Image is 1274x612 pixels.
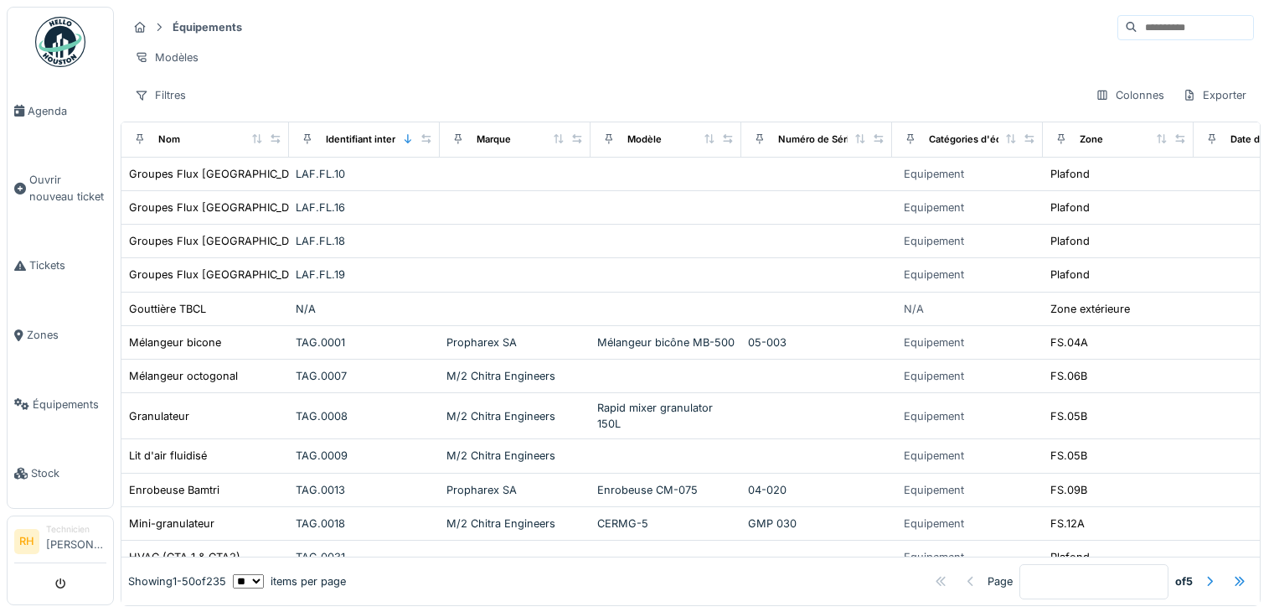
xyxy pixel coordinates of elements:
[904,267,964,283] div: Equipement
[1050,448,1087,464] div: FS.05B
[128,573,226,589] div: Showing 1 - 50 of 235
[1050,516,1085,532] div: FS.12A
[158,132,180,147] div: Nom
[904,408,964,424] div: Equipement
[748,335,885,350] div: 05-003
[296,200,433,215] div: LAF.FL.16
[904,335,964,350] div: Equipement
[446,516,584,532] div: M/2 Chitra Engineers
[129,301,206,317] div: Gouttière TBCL
[627,132,662,147] div: Modèle
[1088,83,1172,107] div: Colonnes
[296,408,433,424] div: TAG.0008
[296,335,433,350] div: TAG.0001
[778,132,855,147] div: Numéro de Série
[1175,83,1254,107] div: Exporter
[748,482,885,498] div: 04-020
[233,573,346,589] div: items per page
[1050,267,1090,283] div: Plafond
[129,368,238,384] div: Mélangeur octogonal
[8,146,113,231] a: Ouvrir nouveau ticket
[296,549,433,565] div: TAG.0031
[35,17,85,67] img: Badge_color-CXgf-gQk.svg
[296,516,433,532] div: TAG.0018
[129,408,189,424] div: Granulateur
[446,368,584,384] div: M/2 Chitra Engineers
[129,549,240,565] div: HVAC (CTA 1 & CTA2)
[1050,301,1130,317] div: Zone extérieure
[1050,335,1088,350] div: FS.04A
[46,523,106,536] div: Technicien
[477,132,511,147] div: Marque
[904,166,964,182] div: Equipement
[597,482,735,498] div: Enrobeuse CM-075
[14,523,106,563] a: RH Technicien[PERSON_NAME]
[8,76,113,146] a: Agenda
[904,200,964,215] div: Equipement
[31,465,106,481] span: Stock
[296,448,433,464] div: TAG.0009
[296,301,433,317] div: N/A
[127,45,206,70] div: Modèles
[1175,573,1193,589] strong: of 5
[28,103,106,119] span: Agenda
[1080,132,1103,147] div: Zone
[8,300,113,370] a: Zones
[129,482,219,498] div: Enrobeuse Bamtri
[446,408,584,424] div: M/2 Chitra Engineers
[129,200,324,215] div: Groupes Flux [GEOGRAPHIC_DATA]16
[904,482,964,498] div: Equipement
[127,83,193,107] div: Filtres
[1050,166,1090,182] div: Plafond
[1050,233,1090,249] div: Plafond
[296,267,433,283] div: LAF.FL.19
[33,397,106,412] span: Équipements
[597,400,735,432] div: Rapid mixer granulator 150L
[748,516,885,532] div: GMP 030
[8,439,113,509] a: Stock
[597,335,735,350] div: Mélangeur bicône MB-500
[446,482,584,498] div: Propharex SA
[129,233,324,249] div: Groupes Flux [GEOGRAPHIC_DATA]18
[29,172,106,204] span: Ouvrir nouveau ticket
[446,448,584,464] div: M/2 Chitra Engineers
[904,516,964,532] div: Equipement
[8,370,113,439] a: Équipements
[1050,482,1087,498] div: FS.09B
[296,368,433,384] div: TAG.0007
[166,19,249,35] strong: Équipements
[296,482,433,498] div: TAG.0013
[1050,368,1087,384] div: FS.06B
[129,516,214,532] div: Mini-granulateur
[988,573,1013,589] div: Page
[27,327,106,343] span: Zones
[46,523,106,559] li: [PERSON_NAME]
[904,549,964,565] div: Equipement
[904,368,964,384] div: Equipement
[904,448,964,464] div: Equipement
[129,335,221,350] div: Mélangeur bicone
[14,529,39,554] li: RH
[296,166,433,182] div: LAF.FL.10
[1050,200,1090,215] div: Plafond
[296,233,433,249] div: LAF.FL.18
[597,516,735,532] div: CERMG-5
[904,233,964,249] div: Equipement
[1050,549,1090,565] div: Plafond
[929,132,1045,147] div: Catégories d'équipement
[8,231,113,301] a: Tickets
[1050,408,1087,424] div: FS.05B
[904,301,924,317] div: N/A
[129,267,324,283] div: Groupes Flux [GEOGRAPHIC_DATA]19
[129,448,207,464] div: Lit d'air fluidisé
[29,257,106,273] span: Tickets
[129,166,324,182] div: Groupes Flux [GEOGRAPHIC_DATA]10
[326,132,407,147] div: Identifiant interne
[446,335,584,350] div: Propharex SA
